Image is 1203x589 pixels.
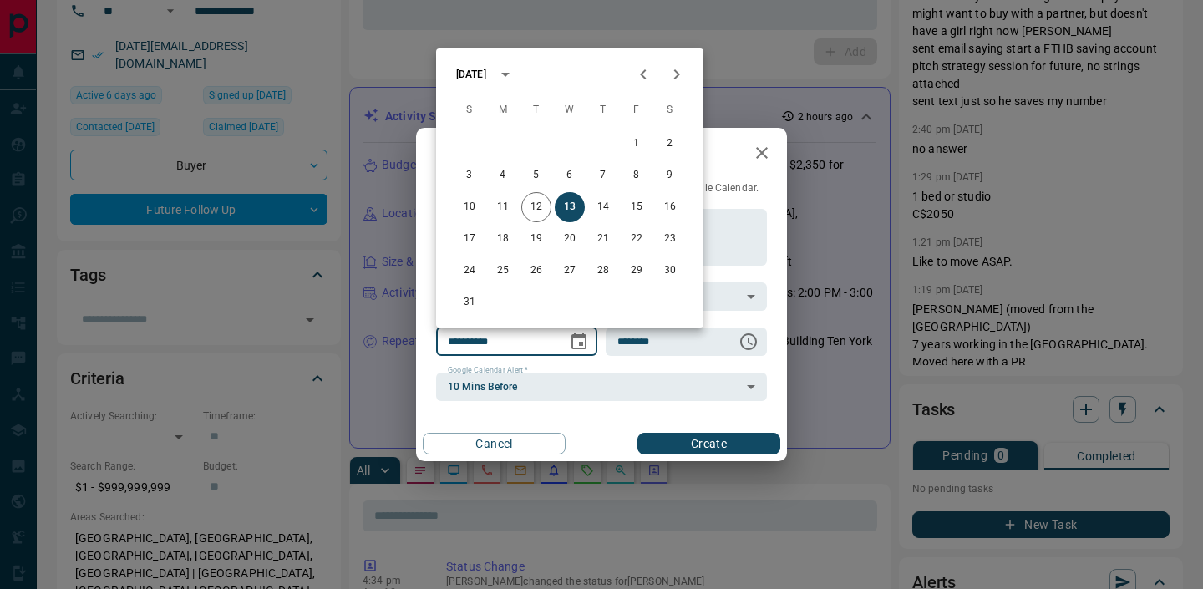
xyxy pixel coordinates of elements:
button: 21 [588,224,618,254]
span: Saturday [655,94,685,127]
button: 3 [454,160,485,190]
div: 10 Mins Before [436,373,767,401]
button: 20 [555,224,585,254]
button: 6 [555,160,585,190]
button: 9 [655,160,685,190]
button: 12 [521,192,551,222]
label: Google Calendar Alert [448,365,528,376]
button: Create [637,433,780,454]
button: 30 [655,256,685,286]
span: Monday [488,94,518,127]
button: Choose date, selected date is Aug 13, 2025 [562,325,596,358]
button: calendar view is open, switch to year view [491,60,520,89]
button: 8 [622,160,652,190]
span: Sunday [454,94,485,127]
label: Time [617,320,639,331]
button: 16 [655,192,685,222]
button: Choose time, selected time is 6:00 AM [732,325,765,358]
button: 29 [622,256,652,286]
button: 27 [555,256,585,286]
button: 1 [622,129,652,159]
button: Previous month [627,58,660,91]
button: 25 [488,256,518,286]
button: 11 [488,192,518,222]
span: Thursday [588,94,618,127]
button: 23 [655,224,685,254]
button: 4 [488,160,518,190]
button: 26 [521,256,551,286]
button: 22 [622,224,652,254]
span: Friday [622,94,652,127]
label: Date [448,320,469,331]
button: 10 [454,192,485,222]
button: Cancel [423,433,566,454]
span: Tuesday [521,94,551,127]
button: 14 [588,192,618,222]
button: 17 [454,224,485,254]
button: 24 [454,256,485,286]
button: Next month [660,58,693,91]
button: 19 [521,224,551,254]
button: 5 [521,160,551,190]
span: Wednesday [555,94,585,127]
button: 28 [588,256,618,286]
button: 2 [655,129,685,159]
h2: New Task [416,128,530,181]
button: 13 [555,192,585,222]
button: 31 [454,287,485,317]
button: 7 [588,160,618,190]
div: [DATE] [456,67,486,82]
button: 15 [622,192,652,222]
button: 18 [488,224,518,254]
